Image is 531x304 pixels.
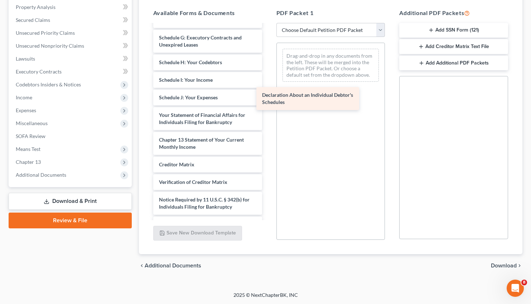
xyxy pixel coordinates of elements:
div: Katie says… [6,56,137,147]
span: Download [491,263,517,269]
button: Start recording [45,234,51,240]
i: chevron_right [517,263,522,269]
span: Your Statement of Financial Affairs for Individuals Filing for Bankruptcy [159,112,245,125]
a: SOFA Review [10,130,132,143]
h5: Available Forms & Documents [153,9,262,17]
span: Unsecured Nonpriority Claims [16,43,84,49]
span: Additional Documents [16,172,66,178]
button: Emoji picker [11,235,17,241]
h5: PDF Packet 1 [276,9,385,17]
span: Codebtors Insiders & Notices [16,81,81,87]
span: Schedule H: Your Codebtors [159,59,222,65]
a: Review & File [9,213,132,228]
a: chevron_left Additional Documents [139,263,201,269]
b: 🚨ATTN: [GEOGRAPHIC_DATA] of [US_STATE] [11,61,102,74]
span: Property Analysis [16,4,55,10]
span: Schedule G: Executory Contracts and Unexpired Leases [159,34,242,48]
span: Chapter 13 Statement of Your Current Monthly Income [159,137,244,150]
a: Unsecured Nonpriority Claims [10,39,132,52]
a: Secured Claims [10,14,132,27]
i: chevron_left [139,263,145,269]
button: go back [5,3,18,16]
button: Download chevron_right [491,263,522,269]
a: Unsecured Priority Claims [10,27,132,39]
span: SOFA Review [16,133,45,139]
span: 8 [521,280,527,285]
div: The court has added a new Credit Counseling Field that we need to update upon filing. Please remo... [11,78,112,127]
a: Executory Contracts [10,65,132,78]
div: 🚨ATTN: [GEOGRAPHIC_DATA] of [US_STATE]The court has added a new Credit Counseling Field that we n... [6,56,117,132]
div: [PERSON_NAME] • 2h ago [11,133,68,137]
h5: Additional PDF Packets [399,9,508,17]
span: Chapter 13 [16,159,41,165]
p: Active 4h ago [35,9,67,16]
span: Verification of Creditor Matrix [159,179,227,185]
img: Profile image for Katie [20,4,32,15]
div: Drag-and-drop in any documents from the left. These will be merged into the Petition PDF Packet. ... [283,49,379,82]
iframe: Intercom live chat [507,280,524,297]
span: Notice Required by 11 U.S.C. § 342(b) for Individuals Filing for Bankruptcy [159,196,250,210]
span: Income [16,94,32,100]
span: Executory Contracts [16,68,62,75]
span: Means Test [16,146,40,152]
button: Add Additional PDF Packets [399,56,508,71]
span: Schedule I: Your Income [159,77,213,83]
button: Gif picker [23,234,28,240]
button: Upload attachment [34,234,40,240]
a: Lawsuits [10,52,132,65]
button: Save New Download Template [153,226,242,241]
button: Add Creditor Matrix Text File [399,39,508,54]
span: Declaration About an Individual Debtor's Schedules [262,92,353,105]
div: Close [126,3,139,16]
span: Miscellaneous [16,120,48,126]
button: Send a message… [123,232,134,243]
span: Additional Documents [145,263,201,269]
a: Property Analysis [10,1,132,14]
span: Unsecured Priority Claims [16,30,75,36]
span: Expenses [16,107,36,113]
span: Lawsuits [16,56,35,62]
span: Secured Claims [16,17,50,23]
span: Schedule J: Your Expenses [159,94,218,100]
button: Home [112,3,126,16]
textarea: Message… [6,220,137,232]
h1: [PERSON_NAME] [35,4,81,9]
a: Download & Print [9,193,132,210]
span: Creditor Matrix [159,161,194,167]
span: Schedule E/F: Creditors Who Have Unsecured Claims [159,10,236,23]
button: Add SSN Form (121) [399,23,508,38]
